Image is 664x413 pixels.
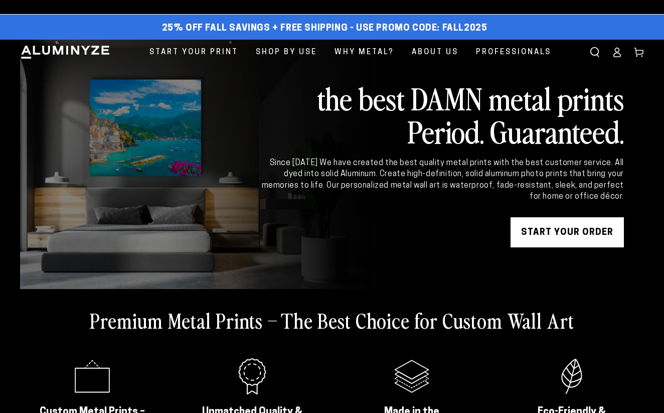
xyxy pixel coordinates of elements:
span: Shop By Use [256,46,317,59]
a: Professionals [468,40,559,65]
span: About Us [412,46,458,59]
img: Aluminyze [20,45,110,60]
a: Shop By Use [248,40,324,65]
summary: Search our site [584,41,606,63]
a: About Us [404,40,466,65]
span: Start Your Print [149,46,238,59]
div: Since [DATE] We have created the best quality metal prints with the best customer service. All dy... [260,158,624,203]
a: START YOUR Order [511,217,624,247]
h2: Premium Metal Prints – The Best Choice for Custom Wall Art [90,307,574,333]
a: Start Your Print [142,40,246,65]
span: 25% off FALL Savings + Free Shipping - Use Promo Code: FALL2025 [162,23,487,34]
h2: the best DAMN metal prints Period. Guaranteed. [260,81,624,148]
a: Why Metal? [327,40,402,65]
span: Why Metal? [335,46,394,59]
span: Professionals [476,46,551,59]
